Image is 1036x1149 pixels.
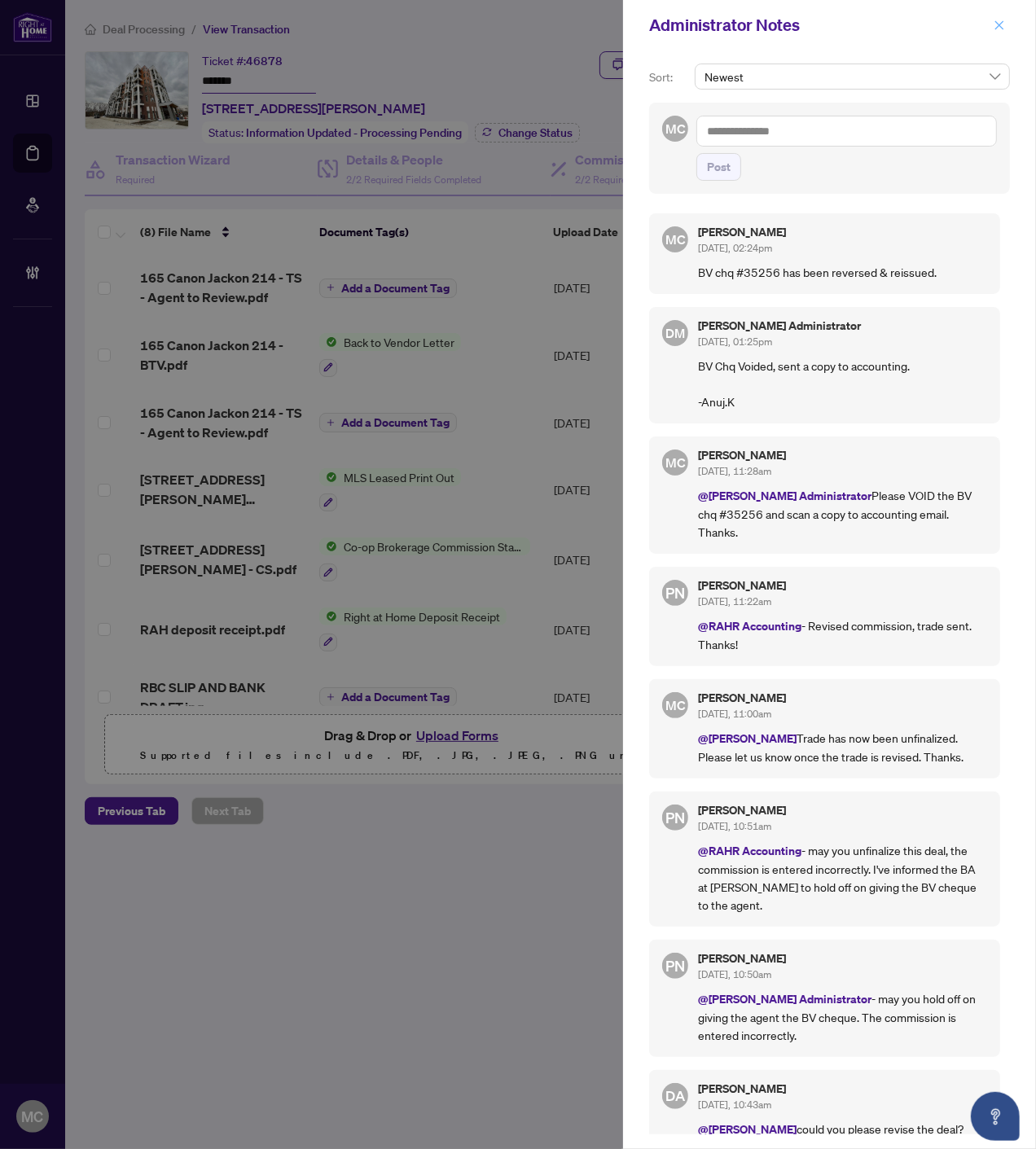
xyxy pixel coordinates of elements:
[698,841,987,914] p: - may you unfinalize this deal, the commission is entered incorrectly. I've informed the BA at [P...
[994,20,1005,31] span: close
[698,357,987,410] p: BV Chq Voided, sent a copy to accounting. -Anuj.K
[971,1092,1020,1141] button: Open asap
[665,695,685,716] span: MC
[705,64,1000,89] span: Newest
[665,323,685,343] span: DM
[698,968,771,980] span: [DATE], 10:50am
[698,989,987,1044] p: - may you hold off on giving the agent the BV cheque. The commission is entered incorrectly.
[698,580,987,591] h5: [PERSON_NAME]
[649,68,688,86] p: Sort:
[698,486,987,541] p: Please VOID the BV chq #35256 and scan a copy to accounting email. Thanks.
[698,320,987,331] h5: [PERSON_NAME] Administrator
[698,692,987,704] h5: [PERSON_NAME]
[698,730,797,746] span: @[PERSON_NAME]
[665,229,685,249] span: MC
[698,1121,797,1137] span: @[PERSON_NAME]
[698,708,771,720] span: [DATE], 11:00am
[698,953,987,964] h5: [PERSON_NAME]
[649,13,989,37] div: Administrator Notes
[698,1099,771,1111] span: [DATE], 10:43am
[698,263,987,281] p: BV chq #35256 has been reversed & reissued.
[698,488,871,503] span: @[PERSON_NAME] Administrator
[665,1085,685,1107] span: DA
[698,450,987,461] h5: [PERSON_NAME]
[665,452,685,472] span: MC
[698,226,987,238] h5: [PERSON_NAME]
[698,729,987,765] p: Trade has now been unfinalized. Please let us know once the trade is revised. Thanks.
[665,806,685,829] span: PN
[698,805,987,816] h5: [PERSON_NAME]
[665,581,685,604] span: PN
[698,616,987,653] p: - Revised commission, trade sent. Thanks!
[696,153,741,181] button: Post
[698,242,772,254] span: [DATE], 02:24pm
[698,595,771,607] span: [DATE], 11:22am
[665,954,685,977] span: PN
[698,335,772,348] span: [DATE], 01:25pm
[698,618,801,634] span: @RAHR Accounting
[665,118,685,138] span: MC
[698,1083,987,1094] h5: [PERSON_NAME]
[698,465,771,477] span: [DATE], 11:28am
[698,843,801,858] span: @RAHR Accounting
[698,991,871,1006] span: @[PERSON_NAME] Administrator
[698,820,771,832] span: [DATE], 10:51am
